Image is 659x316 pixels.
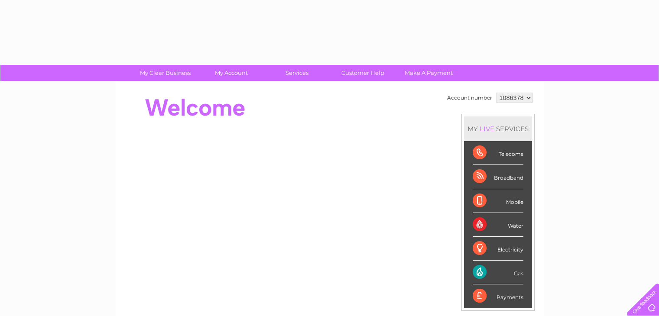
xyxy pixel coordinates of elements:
[473,141,523,165] div: Telecoms
[327,65,399,81] a: Customer Help
[464,116,532,141] div: MY SERVICES
[195,65,267,81] a: My Account
[478,125,496,133] div: LIVE
[473,213,523,237] div: Water
[473,165,523,189] div: Broadband
[393,65,464,81] a: Make A Payment
[445,90,494,105] td: Account number
[473,189,523,213] div: Mobile
[473,284,523,308] div: Payments
[130,65,201,81] a: My Clear Business
[473,261,523,284] div: Gas
[473,237,523,261] div: Electricity
[261,65,333,81] a: Services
